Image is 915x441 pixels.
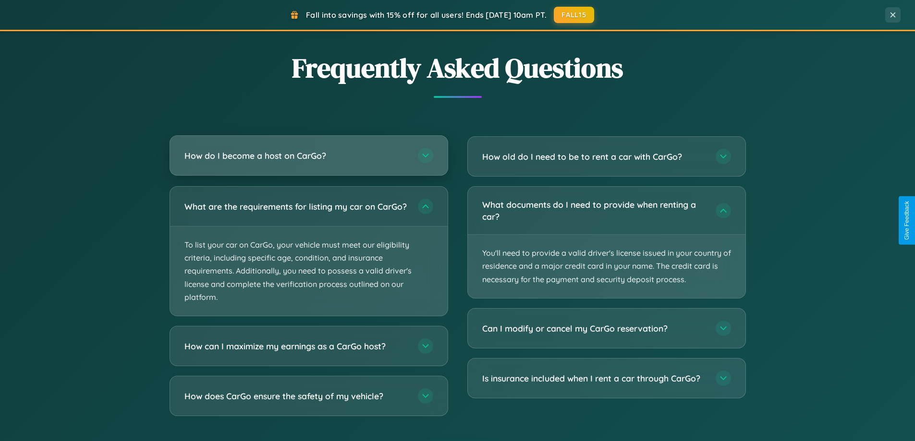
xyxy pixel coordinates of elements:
h3: How can I maximize my earnings as a CarGo host? [184,340,408,352]
h2: Frequently Asked Questions [170,49,746,86]
button: FALL15 [554,7,594,23]
div: Give Feedback [903,201,910,240]
h3: How old do I need to be to rent a car with CarGo? [482,151,706,163]
h3: What are the requirements for listing my car on CarGo? [184,201,408,213]
h3: Is insurance included when I rent a car through CarGo? [482,372,706,384]
span: Fall into savings with 15% off for all users! Ends [DATE] 10am PT. [306,10,547,20]
p: You'll need to provide a valid driver's license issued in your country of residence and a major c... [468,235,745,298]
p: To list your car on CarGo, your vehicle must meet our eligibility criteria, including specific ag... [170,226,448,316]
h3: How does CarGo ensure the safety of my vehicle? [184,390,408,402]
h3: Can I modify or cancel my CarGo reservation? [482,322,706,334]
h3: What documents do I need to provide when renting a car? [482,199,706,222]
h3: How do I become a host on CarGo? [184,150,408,162]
